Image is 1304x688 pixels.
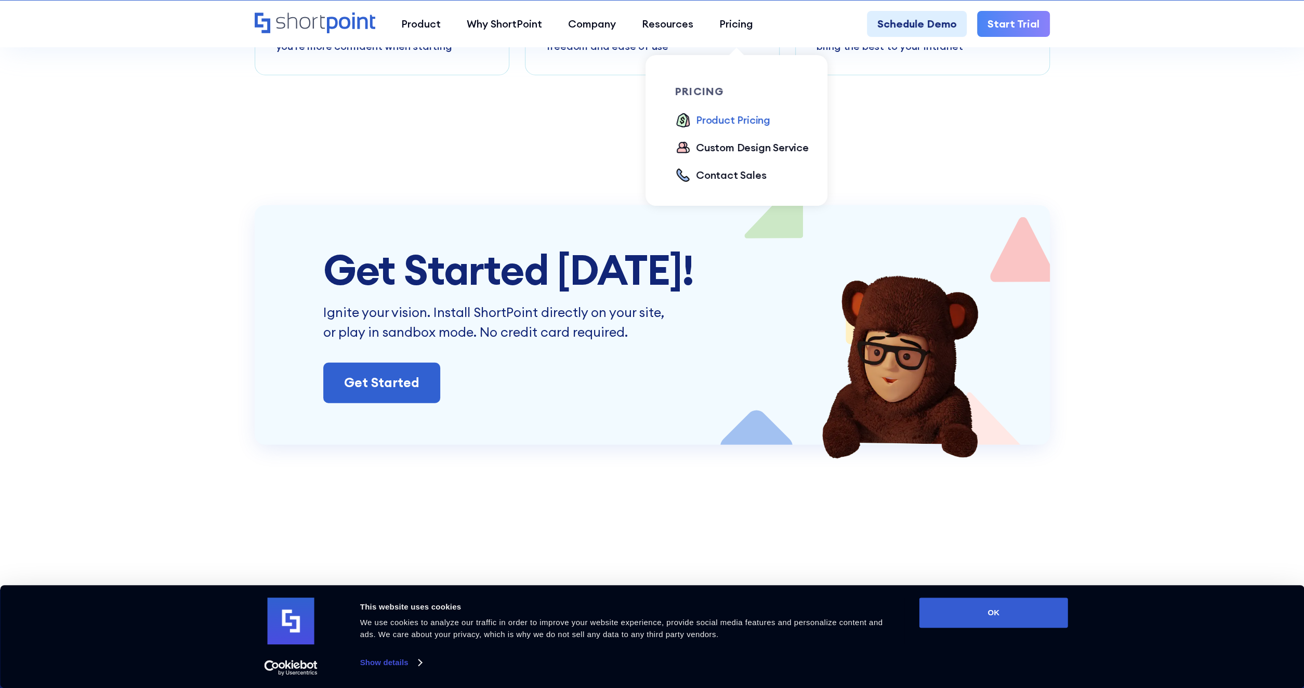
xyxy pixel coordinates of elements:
[255,12,376,35] a: Home
[1117,567,1304,688] iframe: Chat Widget
[629,11,706,37] a: Resources
[454,11,555,37] a: Why ShortPoint
[706,11,766,37] a: Pricing
[360,601,896,613] div: This website uses cookies
[401,16,441,32] div: Product
[360,655,422,670] a: Show details
[675,167,766,184] a: Contact Sales
[467,16,542,32] div: Why ShortPoint
[360,618,883,639] span: We use cookies to analyze our traffic in order to improve your website experience, provide social...
[323,247,982,293] div: Get Started [DATE]!
[675,86,821,97] div: pricing
[323,303,668,342] p: Ignite your vision. Install ShortPoint directly on your site, or play in sandbox mode. No credit ...
[245,660,336,676] a: Usercentrics Cookiebot - opens in a new window
[642,16,693,32] div: Resources
[867,11,967,37] a: Schedule Demo
[388,11,454,37] a: Product
[919,598,1068,628] button: OK
[568,16,616,32] div: Company
[323,363,440,403] a: Get Started
[696,167,766,183] div: Contact Sales
[977,11,1050,37] a: Start Trial
[696,112,770,128] div: Product Pricing
[675,112,770,129] a: Product Pricing
[555,11,629,37] a: Company
[268,598,314,644] img: logo
[719,16,753,32] div: Pricing
[675,140,809,157] a: Custom Design Service
[696,140,809,155] div: Custom Design Service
